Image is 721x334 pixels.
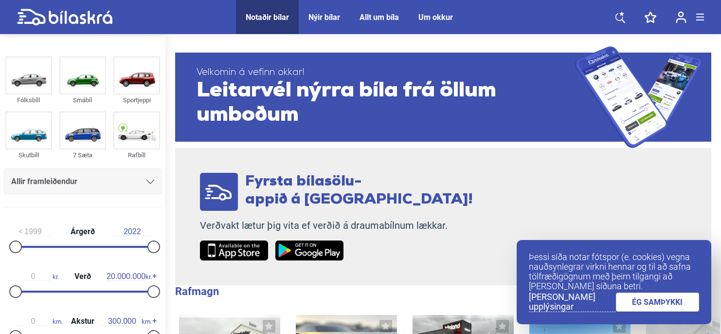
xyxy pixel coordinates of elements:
span: Árgerð [68,228,97,236]
span: Allir framleiðendur [11,175,77,188]
p: Verðvakt lætur þig vita ef verðið á draumabílnum lækkar. [200,220,473,232]
span: km. [14,317,63,326]
a: Notaðir bílar [246,13,289,22]
div: Sportjeppi [113,94,160,106]
div: Rafbíll [113,149,160,161]
img: user-login.svg [676,11,686,23]
a: Nýir bílar [308,13,340,22]
div: Skutbíll [5,149,52,161]
b: Rafmagn [175,285,219,297]
span: Akstur [69,317,97,325]
div: Fólksbíll [5,94,52,106]
span: km. [103,317,152,326]
span: kr. [107,272,152,281]
span: kr. [14,272,59,281]
p: Þessi síða notar fótspor (e. cookies) vegna nauðsynlegrar virkni hennar og til að safna tölfræðig... [529,252,699,291]
div: 7 Sæta [59,149,106,161]
a: Allt um bíla [360,13,399,22]
span: Velkomin á vefinn okkar! [197,67,575,79]
span: Fyrsta bílasölu- appið á [GEOGRAPHIC_DATA]! [245,174,473,207]
div: Smábíl [59,94,106,106]
a: Velkomin á vefinn okkar!Leitarvél nýrra bíla frá öllum umboðum [175,46,711,148]
a: Um okkur [418,13,453,22]
a: ÉG SAMÞYKKI [616,293,700,312]
span: Leitarvél nýrra bíla frá öllum umboðum [197,79,575,128]
span: Verð [72,273,93,280]
a: [PERSON_NAME] upplýsingar [529,292,616,312]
